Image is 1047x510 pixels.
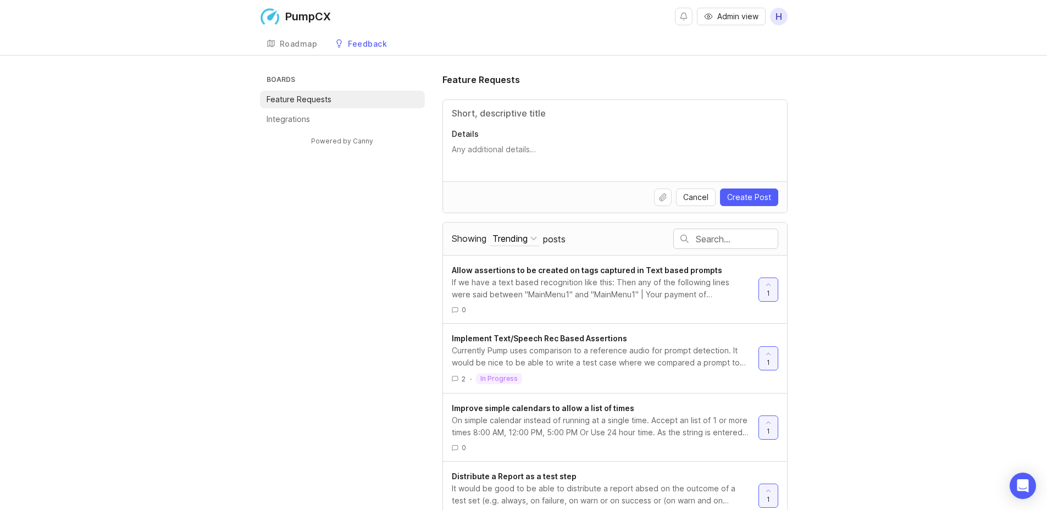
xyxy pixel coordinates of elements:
div: Roadmap [280,40,318,48]
div: Currently Pump uses comparison to a reference audio for prompt detection. It would be nice to be ... [452,345,750,369]
span: H [775,10,782,23]
span: Distribute a Report as a test step [452,472,577,481]
button: Upload file [654,189,672,206]
button: 1 [758,278,778,302]
span: Improve simple calendars to allow a list of times [452,403,634,413]
span: posts [543,233,566,245]
h1: Feature Requests [442,73,520,86]
span: 1 [767,358,770,367]
p: Integrations [267,114,310,125]
button: H [770,8,788,25]
input: Search… [696,233,778,245]
p: Details [452,129,778,140]
a: Feedback [328,33,394,56]
input: Title [452,107,778,120]
button: Showing [490,231,539,246]
button: 1 [758,346,778,370]
a: Powered by Canny [309,135,375,147]
a: Allow assertions to be created on tags captured in Text based promptsIf we have a text based reco... [452,264,758,314]
a: Feature Requests [260,91,425,108]
a: Roadmap [260,33,324,56]
span: 2 [462,374,466,384]
img: PumpCX logo [260,7,280,26]
a: Implement Text/Speech Rec Based AssertionsCurrently Pump uses comparison to a reference audio for... [452,332,758,384]
button: 1 [758,484,778,508]
p: Feature Requests [267,94,331,105]
div: Feedback [348,40,387,48]
button: Notifications [675,8,693,25]
div: It would be good to be able to distribute a report absed on the outcome of a test set (e.g. alway... [452,483,750,507]
div: Open Intercom Messenger [1010,473,1036,499]
button: 1 [758,415,778,440]
span: 0 [462,305,466,314]
span: Allow assertions to be created on tags captured in Text based prompts [452,265,722,275]
span: 1 [767,289,770,298]
h3: Boards [264,73,425,88]
span: Implement Text/Speech Rec Based Assertions [452,334,627,343]
div: · [470,374,472,384]
button: Create Post [720,189,778,206]
a: Improve simple calendars to allow a list of timesOn simple calendar instead of running at a singl... [452,402,758,452]
a: Integrations [260,110,425,128]
span: Admin view [717,11,758,22]
span: Cancel [683,192,708,203]
textarea: Details [452,144,778,166]
button: Cancel [676,189,716,206]
span: 1 [767,495,770,504]
span: Create Post [727,192,771,203]
div: PumpCX [285,11,331,22]
button: Admin view [697,8,766,25]
div: If we have a text based recognition like this: Then any of the following lines were said between ... [452,276,750,301]
p: in progress [480,374,518,383]
span: 0 [462,443,466,452]
div: Trending [492,232,528,245]
span: Showing [452,233,486,244]
div: On simple calendar instead of running at a single time. Accept an list of 1 or more times 8:00 AM... [452,414,750,439]
span: 1 [767,426,770,436]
